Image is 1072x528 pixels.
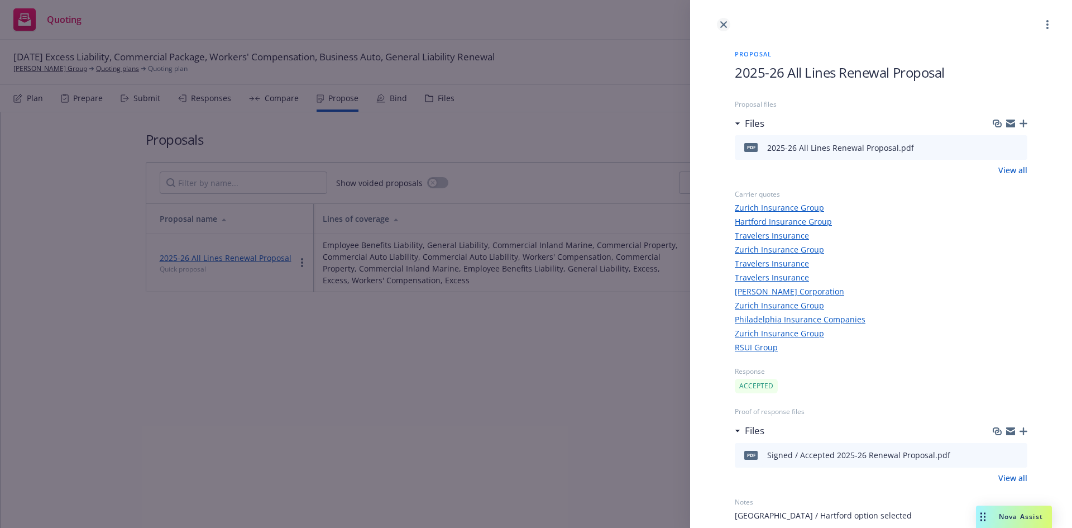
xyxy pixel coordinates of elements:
a: Philadelphia Insurance Companies [735,313,1027,325]
button: download file [995,449,1004,462]
button: Nova Assist [976,506,1052,528]
button: preview file [1013,449,1023,462]
a: Zurich Insurance Group [735,202,1027,213]
div: Drag to move [976,506,990,528]
a: close [717,18,730,31]
div: Signed / Accepted 2025-26 Renewal Proposal.pdf [767,449,950,461]
a: [PERSON_NAME] Corporation [735,286,1027,297]
span: Response [735,367,1027,377]
a: Zurich Insurance Group [735,327,1027,339]
a: Zurich Insurance Group [735,299,1027,311]
span: [GEOGRAPHIC_DATA] / Hartford option selected [735,510,1027,521]
span: Proof of response files [735,407,1027,417]
a: Travelers Insurance [735,272,1027,283]
span: ACCEPTED [739,381,773,391]
a: Travelers Insurance [735,258,1027,269]
a: more [1041,18,1054,31]
span: pdf [744,143,758,151]
h3: Files [745,424,764,438]
button: preview file [1013,141,1023,154]
span: Proposal [735,49,1027,59]
button: download file [995,141,1004,154]
h1: 2025-26 All Lines Renewal Proposal [735,63,1027,82]
span: Proposal files [735,99,1027,110]
div: Files [735,116,764,131]
a: View all [998,164,1027,176]
a: Zurich Insurance Group [735,244,1027,255]
a: Travelers Insurance [735,230,1027,241]
span: Nova Assist [999,512,1043,521]
a: View all [998,472,1027,484]
span: Notes [735,497,1027,507]
a: Hartford Insurance Group [735,216,1027,227]
a: RSUI Group [735,341,1027,353]
span: pdf [744,451,758,459]
span: Carrier quotes [735,189,1027,199]
div: 2025-26 All Lines Renewal Proposal.pdf [767,142,914,154]
div: Files [735,424,764,438]
h3: Files [745,116,764,131]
